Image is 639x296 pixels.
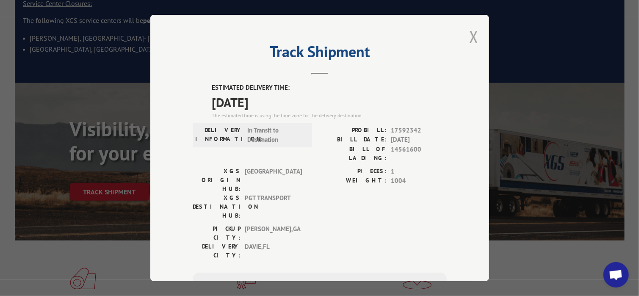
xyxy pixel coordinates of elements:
[193,46,447,62] h2: Track Shipment
[391,126,447,136] span: 17592342
[391,176,447,186] span: 1004
[245,242,302,260] span: DAVIE , FL
[195,126,243,145] label: DELIVERY INFORMATION:
[193,167,241,194] label: XGS ORIGIN HUB:
[193,194,241,220] label: XGS DESTINATION HUB:
[245,224,302,242] span: [PERSON_NAME] , GA
[391,135,447,145] span: [DATE]
[320,126,387,136] label: PROBILL:
[212,112,447,119] div: The estimated time is using the time zone for the delivery destination.
[391,145,447,163] span: 14561600
[245,194,302,220] span: PGT TRANSPORT
[603,262,629,288] a: Open chat
[320,145,387,163] label: BILL OF LADING:
[212,83,447,93] label: ESTIMATED DELIVERY TIME:
[193,242,241,260] label: DELIVERY CITY:
[469,25,479,48] button: Close modal
[245,167,302,194] span: [GEOGRAPHIC_DATA]
[391,167,447,177] span: 1
[320,135,387,145] label: BILL DATE:
[193,224,241,242] label: PICKUP CITY:
[247,126,304,145] span: In Transit to Destination
[320,176,387,186] label: WEIGHT:
[212,93,447,112] span: [DATE]
[320,167,387,177] label: PIECES:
